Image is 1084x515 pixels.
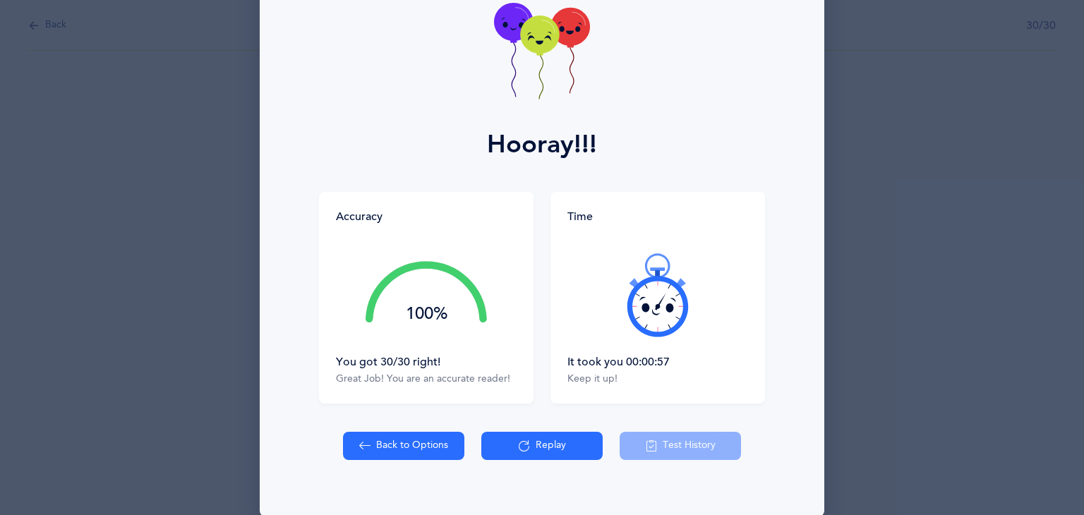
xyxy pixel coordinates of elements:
div: It took you 00:00:57 [567,354,748,370]
div: Time [567,209,748,224]
button: Back to Options [343,432,464,460]
div: Great Job! You are an accurate reader! [336,372,517,387]
div: Accuracy [336,209,383,224]
div: 100% [366,305,487,322]
div: Keep it up! [567,372,748,387]
div: Hooray!!! [487,126,597,164]
button: Replay [481,432,603,460]
div: You got 30/30 right! [336,354,517,370]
